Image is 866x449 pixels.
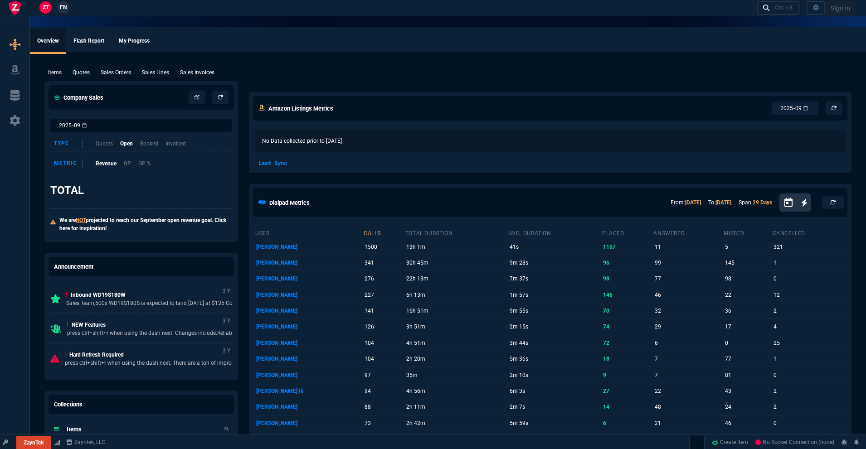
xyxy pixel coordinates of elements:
p: 21 [603,433,652,445]
p: press ctrl+shift+r when using the dash next. There are a ton of improv... [65,359,238,367]
p: 21 [655,417,722,430]
p: 12 [774,289,844,301]
a: 29 Days [753,199,772,206]
p: 0 [774,369,844,381]
p: 22h 13m [406,272,507,285]
p: 6 [603,417,652,430]
p: 21 [725,433,771,445]
p: NEW Features [67,321,242,329]
p: Inbound WD19S180W [66,291,248,299]
p: 5m 59s [510,417,600,430]
p: 3h 51m [406,320,507,333]
p: 7 [655,352,722,365]
p: 2h 42m [406,417,507,430]
p: 72 [365,433,403,445]
p: 0 [774,272,844,285]
a: Flash Report [66,29,112,54]
p: 2m 15s [510,320,600,333]
p: 97 [365,369,403,381]
a: Create Item [708,435,752,449]
p: [PERSON_NAME] [256,304,362,317]
p: 22 [725,289,771,301]
p: 32 [655,304,722,317]
p: 17 [725,320,771,333]
p: 25 [774,337,844,349]
p: 2 [774,401,844,413]
p: [PERSON_NAME] [256,337,362,349]
p: [PERSON_NAME] [256,320,362,333]
p: 11 [655,241,722,253]
p: Hard Refresh Required [65,351,238,359]
h5: Announcement [54,262,93,271]
p: Sales Lines [142,68,169,77]
div: Ctrl + K [775,4,793,11]
p: [PERSON_NAME] [256,352,362,365]
p: 4 [774,320,844,333]
p: 141 [365,304,403,317]
th: cancelled [772,226,846,239]
th: total duration [405,226,508,239]
p: 126 [365,320,403,333]
th: missed [723,226,772,239]
h5: Amazon Listings Metrics [268,104,333,113]
p: Items [48,68,62,77]
p: 2 [774,385,844,397]
p: 16h 51m [406,304,507,317]
th: calls [363,226,405,239]
p: press ctrl+shift+r when using the dash next. Changes include.Reliable ... [67,329,242,337]
p: 27 [603,385,652,397]
p: 4h 56m [406,385,507,397]
a: Overview [30,29,66,54]
p: 3 Y [221,345,232,356]
div: Metric [54,159,83,168]
p: 0 [725,337,771,349]
p: 1500 [365,241,403,253]
p: 7 [655,369,722,381]
p: 98 [725,272,771,285]
p: 96 [603,256,652,269]
p: 3 Y [221,315,232,326]
p: [PERSON_NAME] [256,433,362,445]
p: 35m [406,369,507,381]
a: My Progress [112,29,157,54]
p: 73 [365,417,403,430]
p: 5m 36s [510,352,600,365]
p: Revenue [96,159,117,168]
p: [PERSON_NAME] [256,256,362,269]
h3: TOTAL [50,183,84,197]
p: 70 [603,304,652,317]
p: 6m 3s [510,385,600,397]
p: GP [124,159,131,168]
h5: Collections [54,400,83,409]
p: 2h 11m [406,401,507,413]
p: 41s [510,241,600,253]
p: We are projected to reach our September open revenue goal. Click here for inspiration! [59,216,232,232]
h5: Dialpad Metrics [269,198,310,207]
p: 4h 51m [406,337,507,349]
p: 2h 20m [406,352,507,365]
p: 9m 28s [510,256,600,269]
p: 341 [365,256,403,269]
p: 81 [725,369,771,381]
p: 2m 7s [510,401,600,413]
span: No Socket Connection (none) [755,439,834,445]
p: 46 [655,289,722,301]
p: 5 [725,241,771,253]
p: 46 [725,417,771,430]
button: Open calendar [783,196,801,209]
p: Booked [140,140,158,148]
p: 30h 45m [406,256,507,269]
p: 14 [603,401,652,413]
p: 146 [603,289,652,301]
p: 6 [655,337,722,349]
p: 6h 13m [406,289,507,301]
p: 43 [725,385,771,397]
p: 321 [774,241,844,253]
p: Last Sync [255,159,291,167]
p: 1157 [603,241,652,253]
p: Invoiced [165,140,186,148]
p: 104 [365,337,403,349]
p: [PERSON_NAME] [256,417,362,430]
p: Open [120,140,133,148]
p: 24 [725,401,771,413]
